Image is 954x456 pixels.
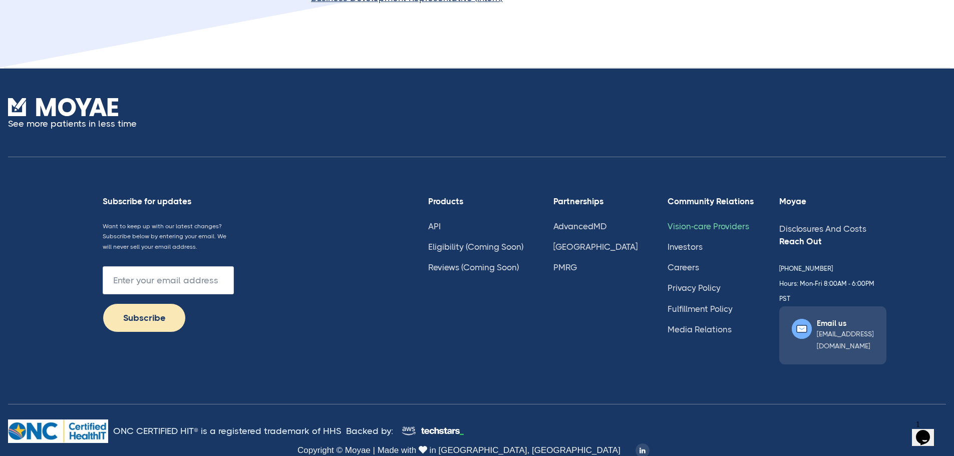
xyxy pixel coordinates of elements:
[779,261,886,306] div: [PHONE_NUMBER] Hours: Mon-Fri 8:00AM - 6:00PM PST
[553,242,638,252] a: [GEOGRAPHIC_DATA]
[668,196,754,206] div: Community Relations
[668,242,703,252] a: Investors
[668,262,699,272] a: Careers
[668,221,749,231] a: Vision-care Providers
[792,319,812,339] img: Email Icon - Saaslify X Webflow Template
[103,303,186,332] input: Subscribe
[912,416,944,446] iframe: chat widget
[817,319,874,328] div: Email us
[779,306,886,364] a: Email Icon - Saaslify X Webflow TemplateEmail us[EMAIL_ADDRESS][DOMAIN_NAME]
[779,236,886,246] div: Reach Out
[113,423,341,438] div: ONC CERTIFIED HIT® is a registered trademark of HHS
[428,221,441,231] a: API
[553,196,643,206] div: Partnerships
[428,262,519,272] a: Reviews (Coming Soon)
[103,266,234,294] input: Enter your email address
[428,242,523,252] a: Eligibility (Coming Soon)
[553,221,607,231] a: AdvancedMD
[103,221,234,252] p: Want to keep up with our latest changes? Subscribe below by entering your email. We will never se...
[779,196,886,206] div: Moyae
[668,304,733,314] a: Fulfillment Policy
[553,262,577,272] a: PMRG
[103,196,234,206] div: Subscribe for updates
[668,283,721,293] a: Privacy Policy
[817,328,874,352] div: [EMAIL_ADDRESS][DOMAIN_NAME]
[8,116,137,131] p: See more patients in less time
[8,98,137,131] a: See more patients in less time
[346,423,396,438] div: Backed by:
[428,196,528,206] div: Products
[103,266,234,332] form: Footer Newsletter Form
[779,224,866,234] a: Disclosures And Costs
[668,324,732,334] a: Media Relations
